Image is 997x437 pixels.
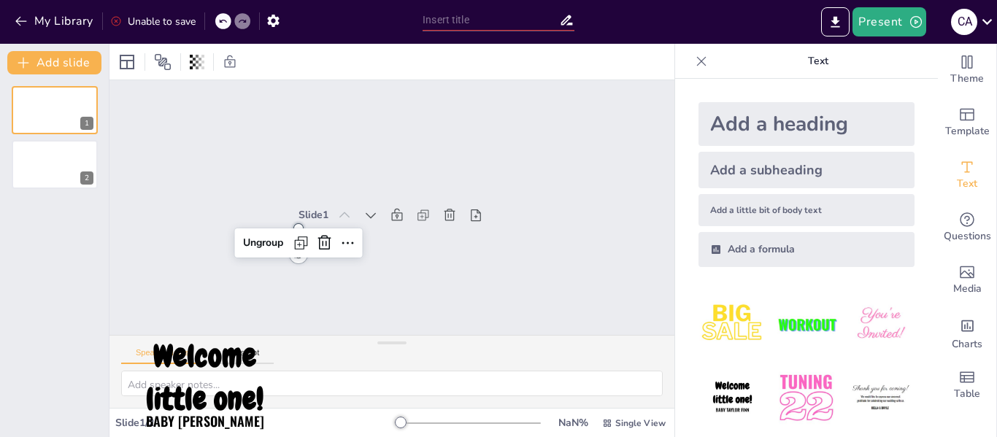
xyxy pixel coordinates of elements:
button: Export to PowerPoint [821,7,850,36]
span: Text [957,176,977,192]
div: Layout [115,50,139,74]
span: Charts [952,336,982,352]
button: Transcript [209,348,274,364]
div: Add a table [938,359,996,411]
div: Ungroup [237,231,289,255]
p: Text [713,44,923,79]
div: Add a heading [698,102,915,146]
div: Change the overall theme [938,44,996,96]
button: Add slide [7,51,101,74]
button: Present [852,7,925,36]
img: 5.jpeg [772,364,840,432]
img: 3.jpeg [847,290,915,358]
div: 1 [80,117,93,130]
span: Template [945,123,990,139]
div: NaN % [555,416,590,430]
img: 2.jpeg [772,290,840,358]
div: Unable to save [110,15,196,28]
div: Add a formula [698,232,915,267]
div: 2 [12,140,98,188]
div: Slide 1 / 2 [115,416,401,430]
button: My Library [11,9,99,33]
div: Get real-time input from your audience [938,201,996,254]
button: C A [951,7,977,36]
input: Insert title [423,9,559,31]
div: 2 [80,171,93,185]
span: Questions [944,228,991,244]
span: Single View [615,417,666,429]
div: Add a little bit of body text [698,194,915,226]
span: Theme [950,71,984,87]
div: Slide 1 [299,208,328,222]
div: 1 [12,86,98,134]
div: Add charts and graphs [938,306,996,359]
div: C A [951,9,977,35]
img: 4.jpeg [698,364,766,432]
img: 1.jpeg [698,290,766,358]
div: Add ready made slides [938,96,996,149]
button: Speaker Notes [121,348,204,364]
span: Media [953,281,982,297]
div: Add text boxes [938,149,996,201]
span: Position [154,53,172,71]
div: Add images, graphics, shapes or video [938,254,996,306]
img: 6.jpeg [847,364,915,432]
div: Add a subheading [698,152,915,188]
span: Table [954,386,980,402]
